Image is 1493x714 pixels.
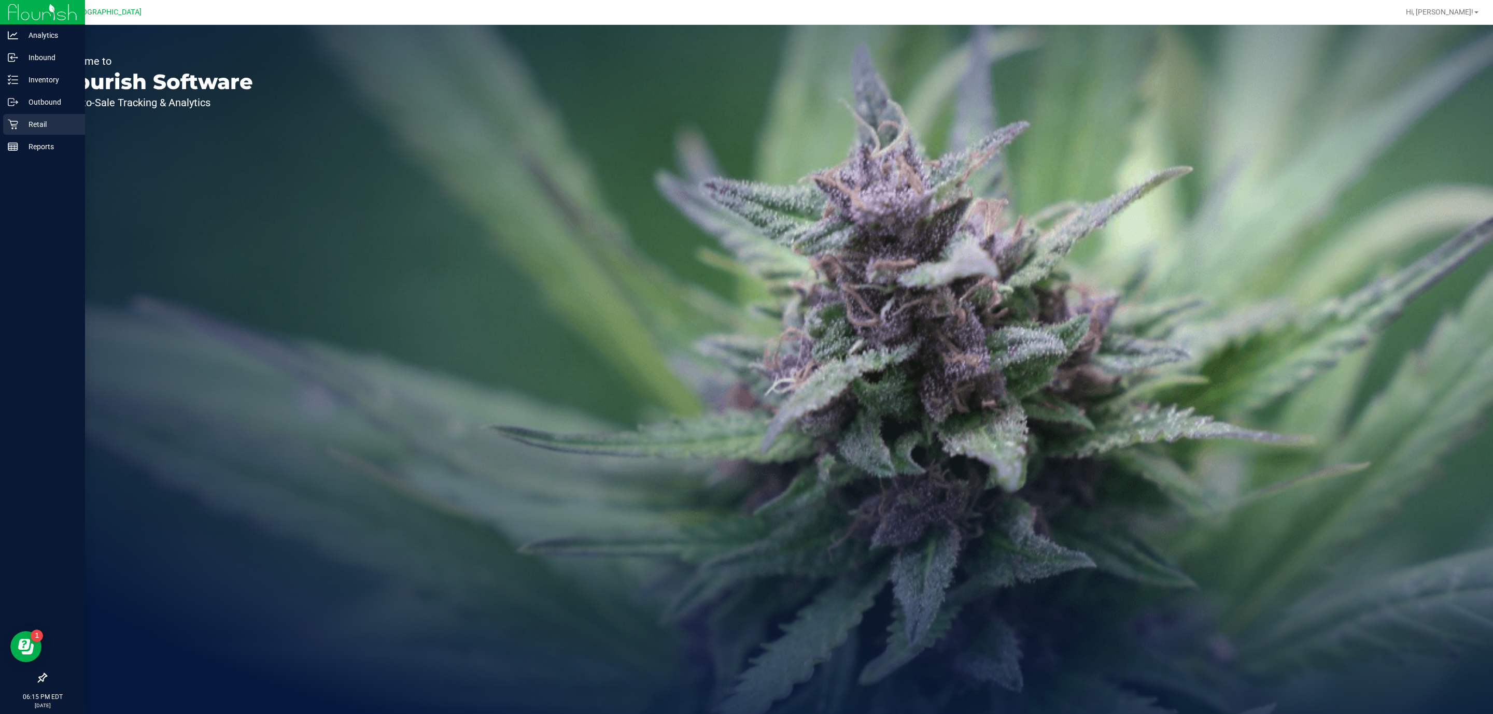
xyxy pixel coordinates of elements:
[1406,8,1473,16] span: Hi, [PERSON_NAME]!
[18,96,80,108] p: Outbound
[8,119,18,130] inline-svg: Retail
[18,29,80,41] p: Analytics
[5,692,80,702] p: 06:15 PM EDT
[10,631,41,662] iframe: Resource center
[18,118,80,131] p: Retail
[8,75,18,85] inline-svg: Inventory
[8,141,18,152] inline-svg: Reports
[8,52,18,63] inline-svg: Inbound
[18,140,80,153] p: Reports
[31,630,43,642] iframe: Resource center unread badge
[8,97,18,107] inline-svg: Outbound
[56,97,253,108] p: Seed-to-Sale Tracking & Analytics
[71,8,142,17] span: [GEOGRAPHIC_DATA]
[56,72,253,92] p: Flourish Software
[5,702,80,709] p: [DATE]
[18,51,80,64] p: Inbound
[18,74,80,86] p: Inventory
[8,30,18,40] inline-svg: Analytics
[56,56,253,66] p: Welcome to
